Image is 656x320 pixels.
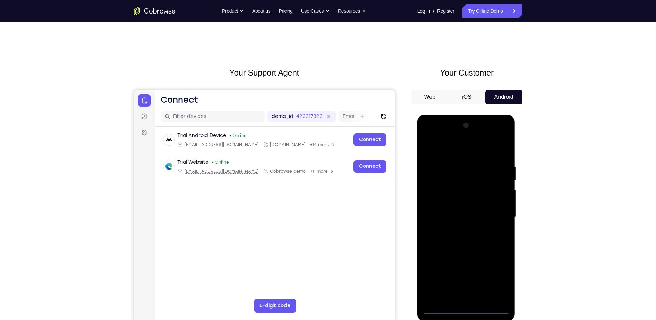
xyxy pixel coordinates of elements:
[411,67,522,79] h2: Your Customer
[485,90,522,104] button: Android
[134,67,395,79] h2: Your Support Agent
[338,4,366,18] button: Resources
[437,4,454,18] a: Register
[448,90,485,104] button: iOS
[134,7,176,15] a: Go to the home page
[411,90,449,104] button: Web
[301,4,330,18] button: Use Cases
[252,4,270,18] a: About us
[433,7,434,15] span: /
[417,4,430,18] a: Log In
[222,4,244,18] button: Product
[279,4,292,18] a: Pricing
[462,4,522,18] a: Try Online Demo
